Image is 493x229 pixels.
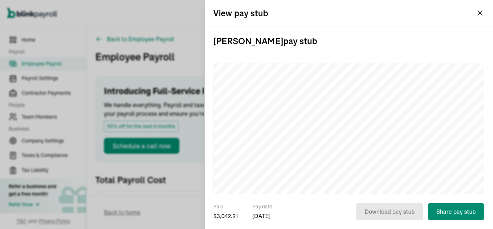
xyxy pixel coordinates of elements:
[252,212,272,220] span: [DATE]
[252,203,272,210] span: Pay date
[213,26,484,55] h3: [PERSON_NAME] pay stub
[428,203,484,220] button: Share pay stub
[213,7,268,19] h2: View pay stub
[356,203,423,220] button: Download pay stub
[213,212,238,220] span: $ 3,042.21
[213,203,238,210] span: Paid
